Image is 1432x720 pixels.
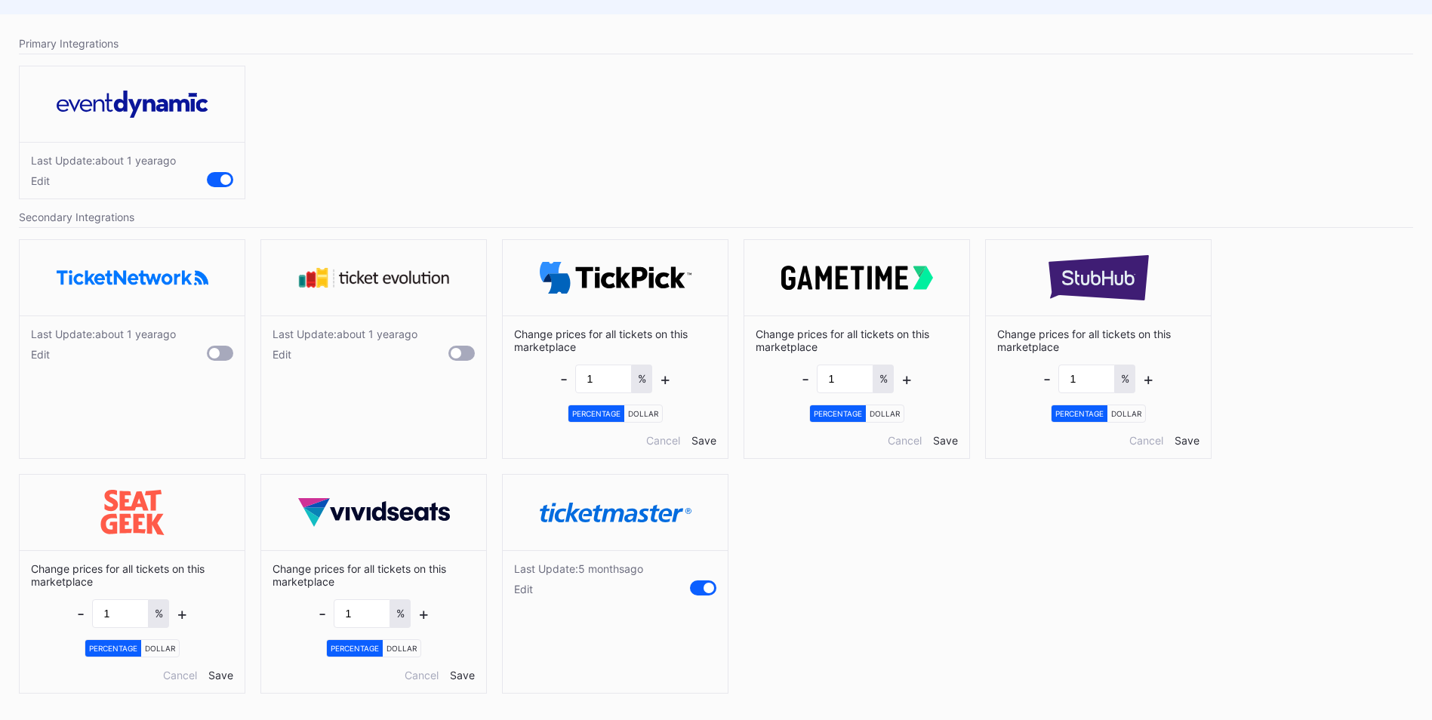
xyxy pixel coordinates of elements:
div: Last Update: about 1 year ago [31,328,176,340]
div: % [390,599,411,628]
div: Percentage [568,405,624,422]
img: vividSeats.svg [298,498,450,527]
div: Change prices for all tickets on this marketplace [986,315,1211,458]
div: Edit [31,174,176,187]
div: Edit [273,348,417,361]
img: seatGeek.svg [57,490,208,535]
img: eventDynamic.svg [57,91,208,118]
div: - [802,369,809,389]
div: Change prices for all tickets on this marketplace [20,550,245,693]
div: - [319,604,326,623]
img: ticketmaster.svg [540,503,691,523]
img: ticketNetwork.png [57,270,208,285]
img: TickPick_logo.svg [540,262,691,294]
div: + [177,604,188,623]
div: % [149,599,169,628]
div: Change prices for all tickets on this marketplace [503,315,728,458]
div: Percentage [327,640,383,657]
div: Percentage [810,405,866,422]
div: Dollar [141,640,179,657]
div: % [873,365,894,393]
div: Change prices for all tickets on this marketplace [744,315,969,458]
div: Last Update: about 1 year ago [273,328,417,340]
div: Save [1175,434,1199,447]
div: + [901,369,913,389]
img: gametime.svg [781,266,933,290]
div: Edit [514,583,643,595]
div: Save [450,669,475,682]
div: Cancel [163,669,197,682]
div: Percentage [1052,405,1107,422]
div: Cancel [1129,434,1163,447]
div: + [660,369,671,389]
div: % [632,365,652,393]
div: Last Update: about 1 year ago [31,154,176,167]
div: Dollar [866,405,904,422]
div: Cancel [888,434,922,447]
div: Percentage [85,640,141,657]
div: Primary Integrations [19,33,1413,54]
div: - [1043,369,1051,389]
div: Last Update: 5 months ago [514,562,643,575]
div: Dollar [624,405,662,422]
div: Cancel [646,434,680,447]
div: Save [691,434,716,447]
div: - [560,369,568,389]
div: Change prices for all tickets on this marketplace [261,550,486,693]
img: tevo.svg [298,267,450,288]
div: Secondary Integrations [19,207,1413,228]
div: Dollar [1107,405,1145,422]
div: + [418,604,430,623]
div: % [1115,365,1135,393]
div: + [1143,369,1154,389]
div: - [77,604,85,623]
div: Cancel [405,669,439,682]
div: Edit [31,348,176,361]
div: Save [208,669,233,682]
img: stubHub.svg [1023,255,1175,300]
div: Dollar [383,640,420,657]
div: Save [933,434,958,447]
